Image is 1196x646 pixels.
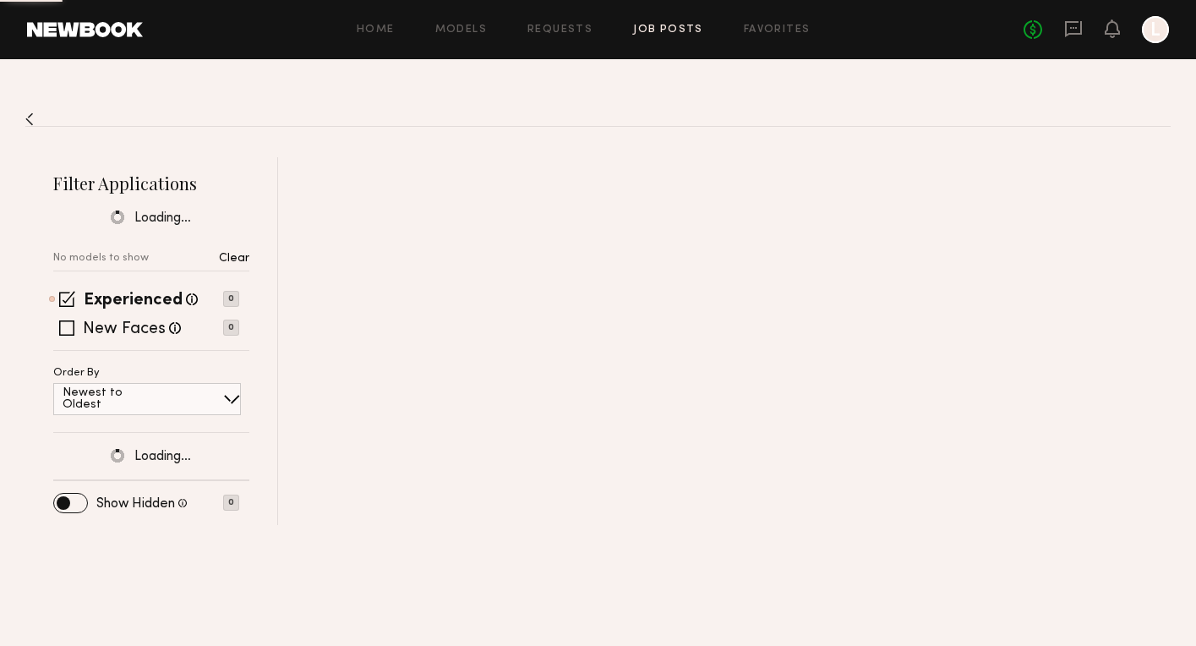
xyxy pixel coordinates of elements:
[527,25,593,36] a: Requests
[357,25,395,36] a: Home
[53,172,249,194] h2: Filter Applications
[96,497,175,511] label: Show Hidden
[134,450,191,464] span: Loading…
[633,25,703,36] a: Job Posts
[25,112,34,126] img: Back to previous page
[219,253,249,265] p: Clear
[83,321,166,338] label: New Faces
[435,25,487,36] a: Models
[84,293,183,309] label: Experienced
[744,25,811,36] a: Favorites
[1142,16,1169,43] a: L
[223,291,239,307] p: 0
[223,320,239,336] p: 0
[53,253,149,264] p: No models to show
[63,387,163,411] p: Newest to Oldest
[134,211,191,226] span: Loading…
[53,368,100,379] p: Order By
[223,495,239,511] p: 0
